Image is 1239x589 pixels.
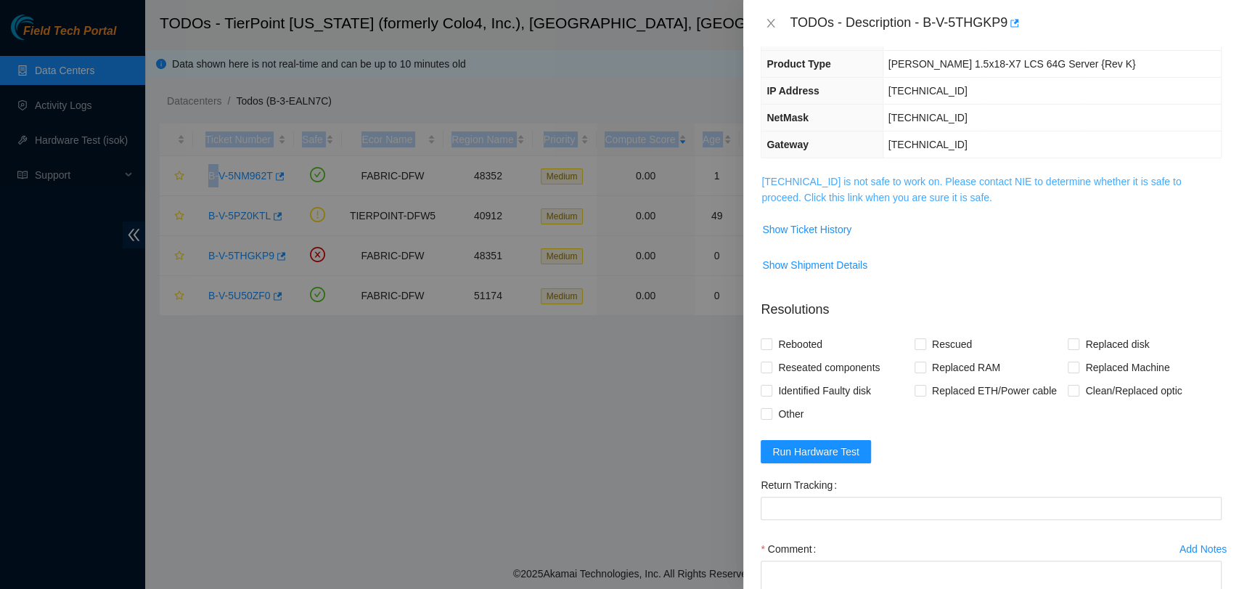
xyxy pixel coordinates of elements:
span: NetMask [766,112,809,123]
span: Replaced RAM [926,356,1006,379]
span: Run Hardware Test [772,444,859,460]
button: Add Notes [1179,537,1227,561]
button: Show Shipment Details [761,253,868,277]
span: Replaced disk [1079,333,1155,356]
label: Comment [761,537,822,561]
div: TODOs - Description - B-V-5THGKP9 [790,12,1222,35]
span: close [765,17,777,29]
div: Add Notes [1179,544,1227,554]
span: Rebooted [772,333,828,356]
span: IP Address [766,85,819,97]
span: Product Type [766,58,830,70]
a: [TECHNICAL_ID] is not safe to work on. Please contact NIE to determine whether it is safe to proc... [761,176,1181,203]
span: Replaced Machine [1079,356,1175,379]
button: Show Ticket History [761,218,852,241]
span: Reseated components [772,356,886,379]
span: [TECHNICAL_ID] [888,139,968,150]
button: Run Hardware Test [761,440,871,463]
span: [TECHNICAL_ID] [888,112,968,123]
span: [PERSON_NAME] 1.5x18-X7 LCS 64G Server {Rev K} [888,58,1136,70]
span: Show Ticket History [762,222,851,237]
p: Resolutions [761,288,1222,320]
span: Show Shipment Details [762,257,867,273]
span: [TECHNICAL_ID] [888,85,968,97]
input: Return Tracking [761,497,1222,520]
span: Other [772,402,809,426]
span: Replaced ETH/Power cable [926,379,1063,402]
span: Gateway [766,139,809,150]
button: Close [761,17,781,31]
span: Identified Faulty disk [772,379,877,402]
span: Rescued [926,333,978,356]
label: Return Tracking [761,474,843,497]
span: Clean/Replaced optic [1079,379,1187,402]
